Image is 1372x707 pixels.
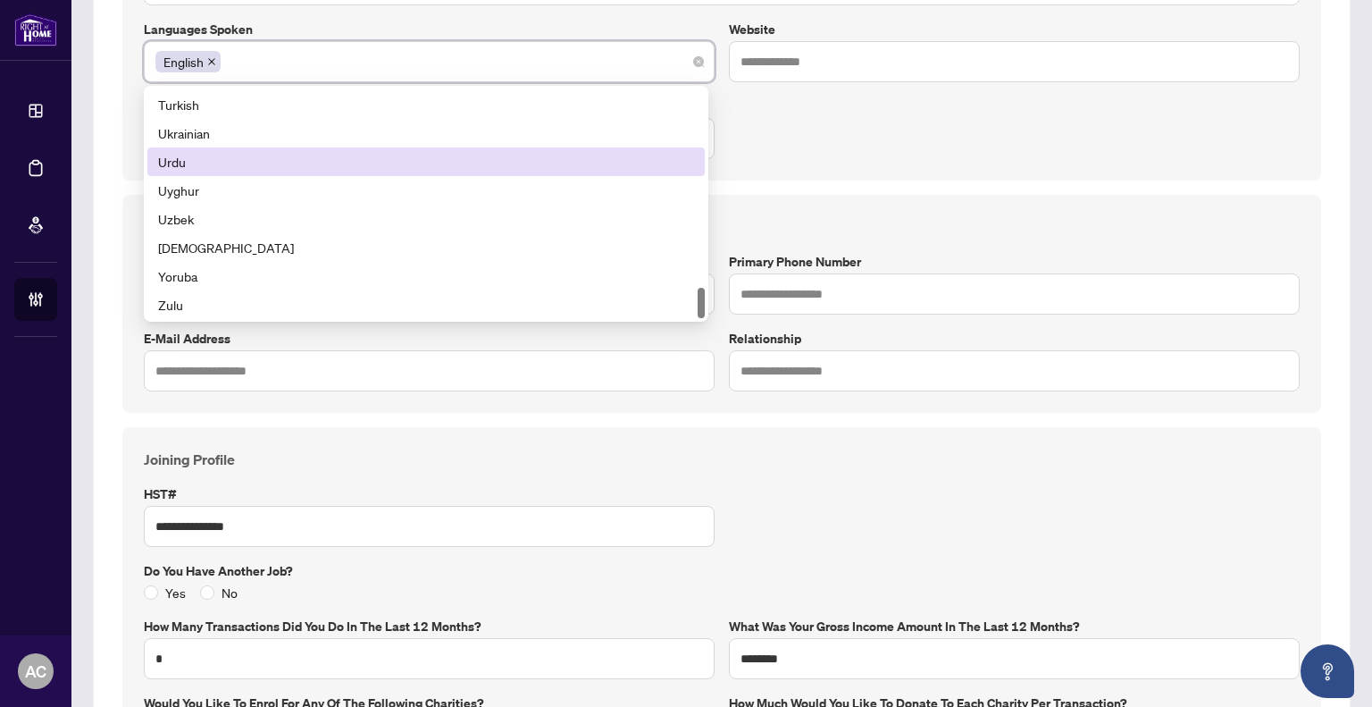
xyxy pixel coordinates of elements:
[693,56,704,67] span: close-circle
[14,13,57,46] img: logo
[144,561,1300,581] label: Do you have another job?
[158,238,694,257] div: [DEMOGRAPHIC_DATA]
[158,209,694,229] div: Uzbek
[158,583,193,602] span: Yes
[147,90,705,119] div: Turkish
[158,95,694,114] div: Turkish
[158,123,694,143] div: Ukrainian
[25,659,46,684] span: AC
[144,216,1300,238] h4: Emergency Contact Information
[147,262,705,290] div: Yoruba
[144,484,715,504] label: HST#
[155,51,221,72] span: English
[158,181,694,200] div: Uyghur
[207,57,216,66] span: close
[144,617,715,636] label: How many transactions did you do in the last 12 months?
[158,295,694,315] div: Zulu
[147,119,705,147] div: Ukrainian
[729,617,1300,636] label: What was your gross income amount in the last 12 months?
[158,152,694,172] div: Urdu
[147,233,705,262] div: Vietnamese
[147,147,705,176] div: Urdu
[729,20,1300,39] label: Website
[144,20,715,39] label: Languages spoken
[144,449,1300,470] h4: Joining Profile
[147,290,705,319] div: Zulu
[147,205,705,233] div: Uzbek
[163,52,204,72] span: English
[214,583,245,602] span: No
[1301,644,1354,698] button: Open asap
[729,252,1300,272] label: Primary Phone Number
[729,329,1300,349] label: Relationship
[147,176,705,205] div: Uyghur
[144,329,715,349] label: E-mail Address
[158,266,694,286] div: Yoruba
